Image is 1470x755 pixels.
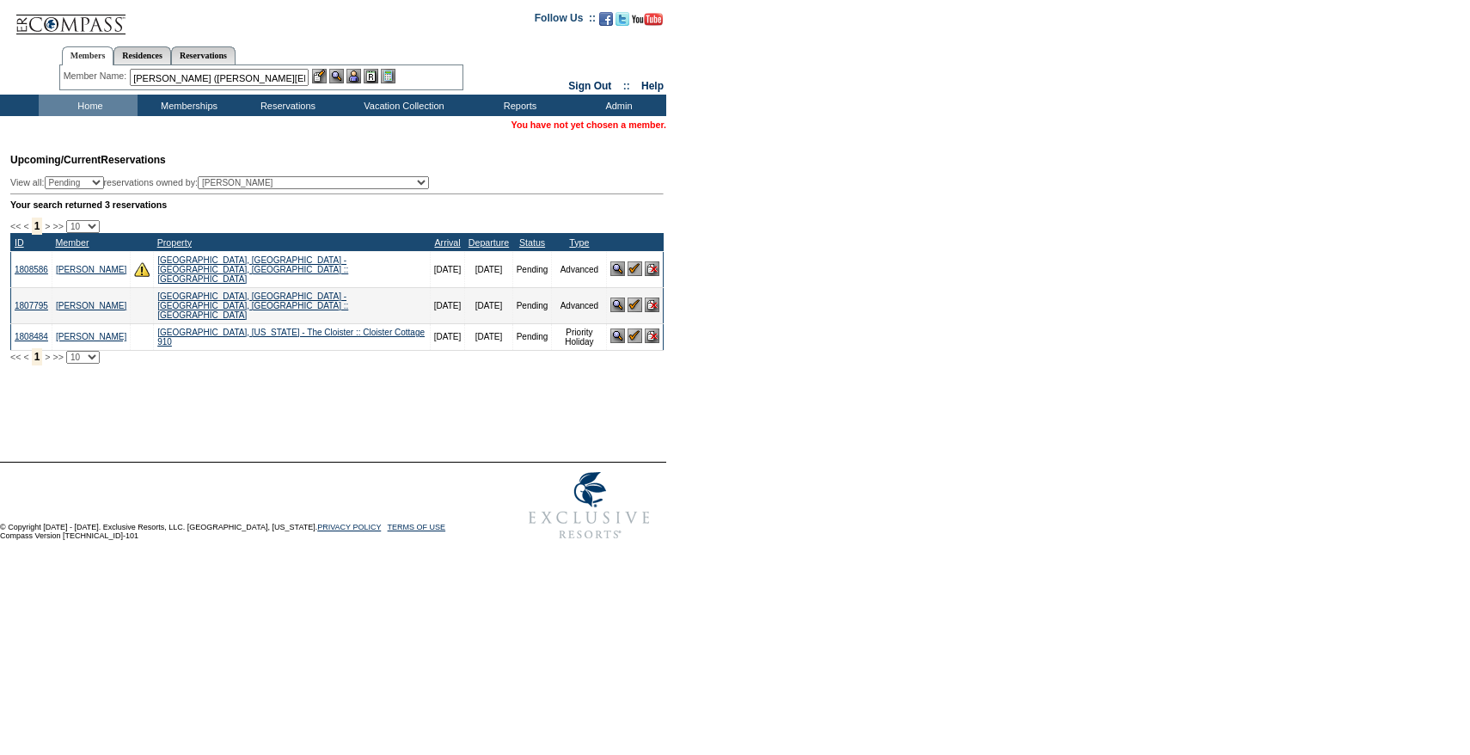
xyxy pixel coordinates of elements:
span: << [10,221,21,231]
img: View Reservation [610,298,625,312]
a: PRIVACY POLICY [317,523,381,531]
a: Sign Out [568,80,611,92]
span: 1 [32,218,43,235]
td: Follow Us :: [535,10,596,31]
a: Status [519,237,545,248]
img: Cancel Reservation [645,298,659,312]
a: [PERSON_NAME] [56,332,126,341]
span: < [23,352,28,362]
td: Pending [512,323,552,350]
td: [DATE] [430,287,464,323]
img: Cancel Reservation [645,261,659,276]
a: [GEOGRAPHIC_DATA], [GEOGRAPHIC_DATA] - [GEOGRAPHIC_DATA], [GEOGRAPHIC_DATA] :: [GEOGRAPHIC_DATA] [157,255,348,284]
td: [DATE] [430,251,464,287]
td: Reservations [236,95,335,116]
td: [DATE] [465,323,512,350]
span: Upcoming/Current [10,154,101,166]
a: Departure [469,237,509,248]
span: :: [623,80,630,92]
a: [GEOGRAPHIC_DATA], [GEOGRAPHIC_DATA] - [GEOGRAPHIC_DATA], [GEOGRAPHIC_DATA] :: [GEOGRAPHIC_DATA] [157,292,348,320]
td: [DATE] [430,323,464,350]
td: Pending [512,287,552,323]
a: Subscribe to our YouTube Channel [632,17,663,28]
td: Reports [469,95,567,116]
div: View all: reservations owned by: [10,176,437,189]
span: < [23,221,28,231]
img: Follow us on Twitter [616,12,629,26]
a: Help [641,80,664,92]
span: >> [52,352,63,362]
td: Advanced [552,287,607,323]
td: [DATE] [465,251,512,287]
span: << [10,352,21,362]
img: View Reservation [610,261,625,276]
div: Your search returned 3 reservations [10,199,664,210]
img: Subscribe to our YouTube Channel [632,13,663,26]
a: [GEOGRAPHIC_DATA], [US_STATE] - The Cloister :: Cloister Cottage 910 [157,328,425,347]
img: Become our fan on Facebook [599,12,613,26]
a: Property [157,237,192,248]
img: View Reservation [610,328,625,343]
img: Confirm Reservation [628,328,642,343]
a: Residences [113,46,171,64]
span: >> [52,221,63,231]
td: Vacation Collection [335,95,469,116]
a: Members [62,46,114,65]
td: [DATE] [465,287,512,323]
span: 1 [32,348,43,365]
a: ID [15,237,24,248]
img: Confirm Reservation [628,298,642,312]
img: b_edit.gif [312,69,327,83]
span: > [45,221,50,231]
img: Cancel Reservation [645,328,659,343]
a: Follow us on Twitter [616,17,629,28]
a: Arrival [434,237,460,248]
img: Impersonate [346,69,361,83]
a: [PERSON_NAME] [56,265,126,274]
a: TERMS OF USE [388,523,446,531]
img: There are insufficient days and/or tokens to cover this reservation [134,261,150,277]
td: Admin [567,95,666,116]
a: 1808586 [15,265,48,274]
a: Reservations [171,46,236,64]
a: 1808484 [15,332,48,341]
a: Member [55,237,89,248]
span: Reservations [10,154,166,166]
td: Advanced [552,251,607,287]
a: Type [569,237,589,248]
td: Home [39,95,138,116]
a: [PERSON_NAME] [56,301,126,310]
div: Member Name: [64,69,130,83]
img: Confirm Reservation [628,261,642,276]
img: View [329,69,344,83]
span: You have not yet chosen a member. [511,120,666,130]
span: > [45,352,50,362]
td: Memberships [138,95,236,116]
a: 1807795 [15,301,48,310]
td: Pending [512,251,552,287]
td: Priority Holiday [552,323,607,350]
img: b_calculator.gif [381,69,395,83]
a: Become our fan on Facebook [599,17,613,28]
img: Reservations [364,69,378,83]
img: Exclusive Resorts [512,463,666,549]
